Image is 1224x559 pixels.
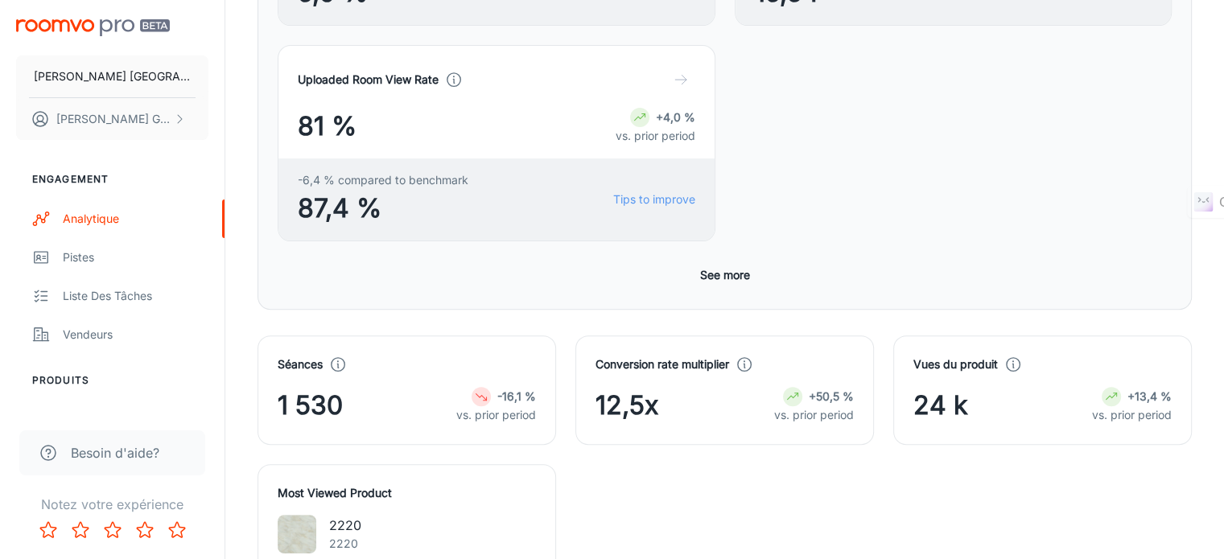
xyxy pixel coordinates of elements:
button: Rate 3 star [97,514,129,546]
button: See more [694,261,756,290]
img: 2220 [278,515,316,553]
button: Rate 5 star [161,514,193,546]
div: Analytique [63,210,208,228]
p: 2220 [329,516,361,535]
h4: Most Viewed Product [278,484,536,502]
span: 12,5x [596,386,658,425]
button: Rate 4 star [129,514,161,546]
span: 87,4 % [298,189,468,228]
p: 2220 [329,535,361,553]
strong: +50,5 % [809,389,854,403]
p: vs. prior period [456,406,536,424]
strong: +13,4 % [1127,389,1172,403]
p: Notez votre expérience [13,495,212,514]
button: [PERSON_NAME] [GEOGRAPHIC_DATA] [16,55,208,97]
span: 1 530 [278,386,343,425]
p: [PERSON_NAME] [GEOGRAPHIC_DATA] [34,68,191,85]
div: Liste des tâches [63,287,208,305]
h4: Uploaded Room View Rate [298,71,439,88]
p: vs. prior period [616,127,695,145]
p: vs. prior period [1092,406,1172,424]
span: Besoin d'aide? [71,443,159,462]
div: Mes produits [63,411,208,429]
button: Rate 1 star [32,514,64,546]
span: -6,4 % compared to benchmark [298,171,468,189]
strong: -16,1 % [497,389,536,403]
button: [PERSON_NAME] Gosselin [16,98,208,140]
span: 24 k [913,386,968,425]
div: pistes [63,249,208,266]
h4: Conversion rate multiplier [596,356,729,373]
h4: Vues du produit [913,356,998,373]
span: 81 % [298,107,356,146]
p: vs. prior period [774,406,854,424]
strong: +4,0 % [656,110,695,124]
img: Roomvo PRO Beta [16,19,170,36]
p: [PERSON_NAME] Gosselin [56,110,170,128]
h4: Séances [278,356,323,373]
a: Tips to improve [613,191,695,208]
div: Vendeurs [63,326,208,343]
button: Rate 2 star [64,514,97,546]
